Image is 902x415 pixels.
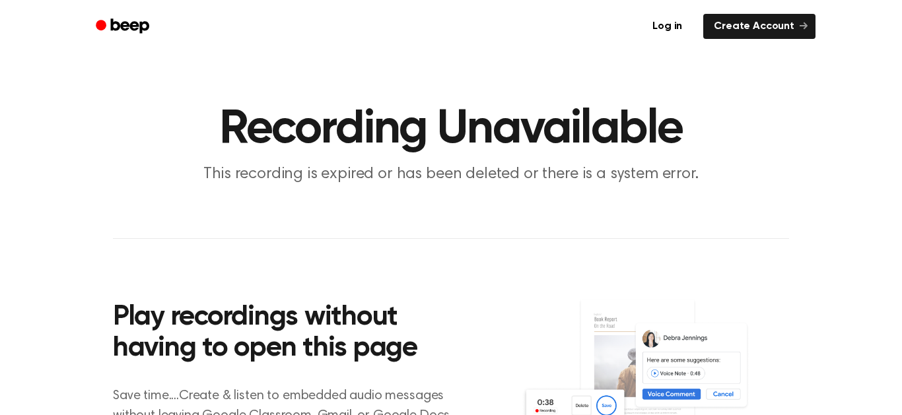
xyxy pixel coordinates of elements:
[197,164,705,185] p: This recording is expired or has been deleted or there is a system error.
[113,302,469,365] h2: Play recordings without having to open this page
[87,14,161,40] a: Beep
[703,14,815,39] a: Create Account
[113,106,789,153] h1: Recording Unavailable
[639,11,695,42] a: Log in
